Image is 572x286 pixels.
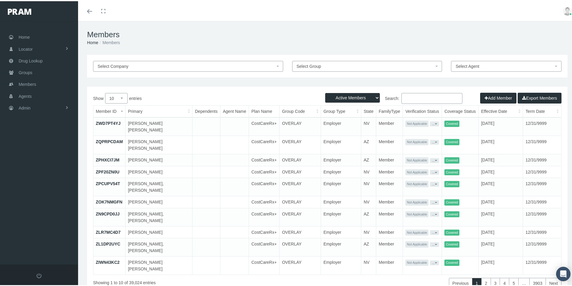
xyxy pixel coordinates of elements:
td: 12/31/9999 [523,116,561,135]
td: OVERLAY [280,165,321,177]
a: ZWD7PT4YJ [96,120,120,125]
a: ZPCUPV54T [96,180,120,185]
span: Covered [444,119,459,126]
span: Covered [444,180,459,186]
button: ... [430,259,439,264]
td: [DATE] [479,116,523,135]
span: Not Applicable [405,240,428,246]
span: Not Applicable [405,210,428,216]
button: Export Members [518,92,561,102]
td: Employer [321,225,361,237]
td: Employer [321,237,361,255]
td: [DATE] [479,195,523,207]
td: Employer [321,153,361,165]
th: Primary: activate to sort column ascending [126,104,192,116]
td: OVERLAY [280,255,321,274]
button: ... [430,211,439,215]
td: Member [376,153,403,165]
a: Home [87,39,98,44]
td: NV [361,116,376,135]
td: [DATE] [479,237,523,255]
a: ZQPRPCDAM [96,138,123,143]
td: OVERLAY [280,135,321,153]
span: Members [19,77,36,89]
span: Not Applicable [405,258,428,265]
td: [PERSON_NAME] [126,225,192,237]
span: Not Applicable [405,198,428,204]
span: Not Applicable [405,228,428,235]
td: CostCareRx+ [249,195,280,207]
span: Agents [19,89,32,101]
td: 12/31/9999 [523,195,561,207]
td: Employer [321,116,361,135]
td: CostCareRx+ [249,237,280,255]
td: OVERLAY [280,116,321,135]
th: Member ID: activate to sort column ascending [93,104,126,116]
span: Covered [444,210,459,216]
td: 12/31/9999 [523,177,561,195]
td: Employer [321,165,361,177]
td: 12/31/9999 [523,165,561,177]
a: ZIWN43KC2 [96,259,120,263]
span: Covered [444,228,459,235]
span: Covered [444,168,459,174]
td: CostCareRx+ [249,116,280,135]
td: Member [376,237,403,255]
input: Search: [401,92,462,103]
td: [PERSON_NAME] [PERSON_NAME] [126,116,192,135]
td: OVERLAY [280,207,321,225]
span: Not Applicable [405,168,428,174]
td: Employer [321,195,361,207]
td: AZ [361,207,376,225]
td: 12/31/9999 [523,255,561,274]
td: [PERSON_NAME], [PERSON_NAME] [126,207,192,225]
td: Employer [321,207,361,225]
span: Not Applicable [405,138,428,144]
button: ... [430,181,439,185]
td: Employer [321,135,361,153]
button: ... [430,139,439,143]
span: Home [19,30,30,42]
td: [PERSON_NAME] [126,165,192,177]
button: ... [430,120,439,125]
td: Member [376,165,403,177]
th: Coverage Status [442,104,479,116]
td: OVERLAY [280,177,321,195]
td: Member [376,116,403,135]
h1: Members [87,29,567,38]
td: [DATE] [479,135,523,153]
td: OVERLAY [280,153,321,165]
td: CostCareRx+ [249,153,280,165]
td: [DATE] [479,225,523,237]
td: CostCareRx+ [249,207,280,225]
span: Covered [444,156,459,162]
td: 12/31/9999 [523,153,561,165]
td: NV [361,195,376,207]
th: Term Date: activate to sort column ascending [523,104,561,116]
a: ZPF20ZN0U [96,168,120,173]
td: AZ [361,237,376,255]
td: [DATE] [479,207,523,225]
td: CostCareRx+ [249,177,280,195]
span: Not Applicable [405,180,428,186]
button: ... [430,169,439,173]
th: Verification Status [403,104,442,116]
td: [DATE] [479,255,523,274]
span: Admin [19,101,31,113]
td: [PERSON_NAME], [PERSON_NAME] [126,237,192,255]
td: AZ [361,135,376,153]
span: Covered [444,198,459,204]
button: ... [430,199,439,204]
td: CostCareRx+ [249,225,280,237]
span: Select Group [297,63,321,68]
td: NV [361,165,376,177]
th: Effective Date: activate to sort column ascending [479,104,523,116]
span: Not Applicable [405,119,428,126]
label: Search: [327,92,462,103]
a: ZOK7NMGFN [96,198,123,203]
td: 12/31/9999 [523,135,561,153]
td: OVERLAY [280,225,321,237]
button: Add Member [480,92,516,102]
td: CostCareRx+ [249,165,280,177]
td: NV [361,255,376,274]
